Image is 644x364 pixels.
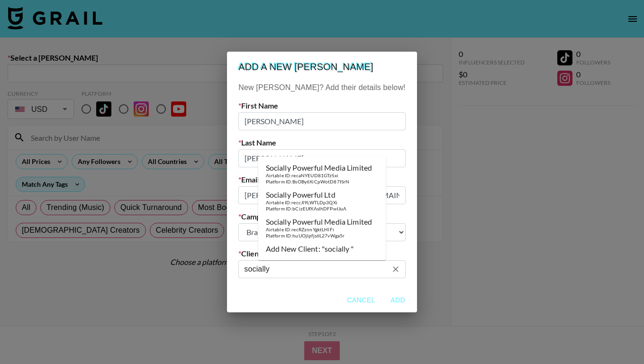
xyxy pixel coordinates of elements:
[266,227,372,233] div: Airtable ID: recRZznnYgktLHlFi
[266,163,372,173] div: Socially Powerful Media Limited
[258,241,386,256] li: Add New Client: "socially "
[266,179,372,185] div: Platform ID: BsOBy6XiCpWotD87ISrN
[238,101,405,110] label: First Name
[238,82,405,93] p: New [PERSON_NAME]? Add their details below!
[238,175,405,184] label: Email
[238,249,405,258] label: Client
[266,190,347,200] div: Socially Powerful Ltd
[266,217,372,227] div: Socially Powerful Media Limited
[266,233,372,239] div: Platform ID: huUOjlpfjs6L27vWga5r
[266,206,347,212] div: Platform ID: bCizEUfXAslhDFPwIJuA
[383,291,413,309] button: Add
[389,263,402,276] button: Clear
[266,173,372,179] div: Airtable ID: recaNYEUD81GTzSxi
[266,200,347,206] div: Airtable ID: reccJl9LWTLDp3QXi
[238,212,405,221] label: Campaign Type
[343,291,379,309] button: Cancel
[227,52,417,82] h2: Add a new [PERSON_NAME]
[238,138,405,147] label: Last Name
